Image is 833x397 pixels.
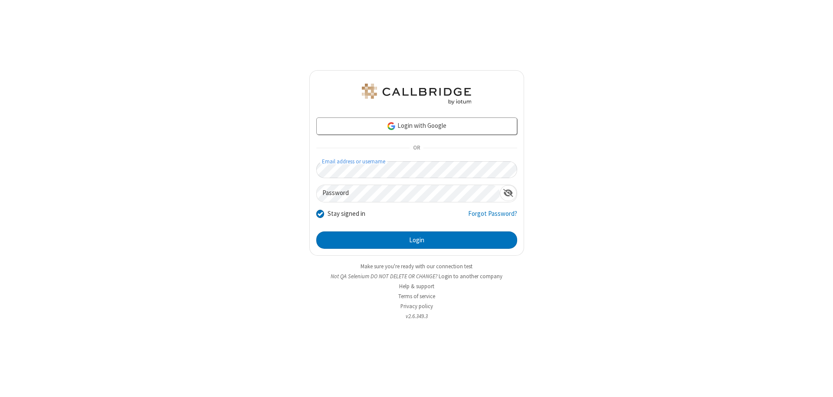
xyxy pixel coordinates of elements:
label: Stay signed in [328,209,365,219]
a: Privacy policy [400,303,433,310]
input: Email address or username [316,161,517,178]
button: Login [316,231,517,249]
a: Make sure you're ready with our connection test [361,263,472,270]
a: Help & support [399,283,434,290]
a: Terms of service [398,293,435,300]
img: google-icon.png [387,121,396,131]
div: Show password [500,185,517,201]
a: Login with Google [316,117,517,135]
a: Forgot Password? [468,209,517,225]
li: v2.6.349.3 [309,312,524,320]
button: Login to another company [439,272,502,280]
li: Not QA Selenium DO NOT DELETE OR CHANGE? [309,272,524,280]
span: OR [410,142,423,154]
img: QA Selenium DO NOT DELETE OR CHANGE [360,84,473,104]
input: Password [317,185,500,202]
